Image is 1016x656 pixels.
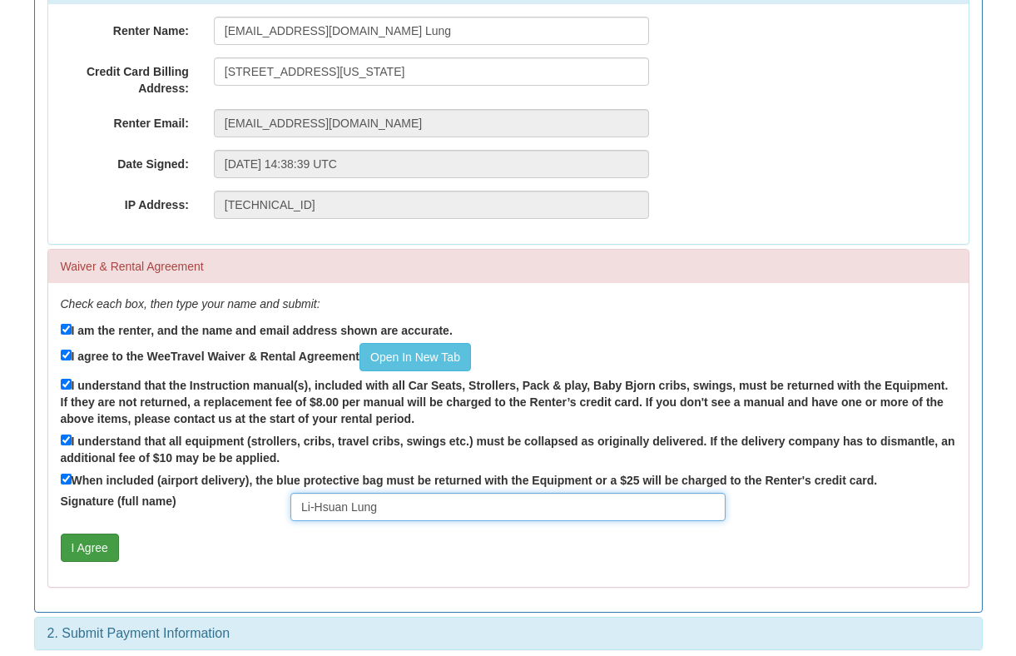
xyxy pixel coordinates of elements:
[48,109,201,132] label: Renter Email:
[48,57,201,97] label: Credit Card Billing Address:
[359,343,471,371] a: Open In New Tab
[61,431,956,466] label: I understand that all equipment (strollers, cribs, travel cribs, swings etc.) must be collapsed a...
[48,250,969,283] div: Waiver & Rental Agreement
[61,321,453,339] label: I am the renter, and the name and email address shown are accurate.
[290,493,726,521] input: Full Name
[48,17,201,39] label: Renter Name:
[48,150,201,172] label: Date Signed:
[61,350,72,360] input: I agree to the WeeTravel Waiver & Rental AgreementOpen In New Tab
[48,191,201,213] label: IP Address:
[61,297,320,311] em: Check each box, then type your name and submit:
[47,626,969,641] h3: 2. Submit Payment Information
[61,379,72,390] input: I understand that the Instruction manual(s), included with all Car Seats, Strollers, Pack & play,...
[61,470,878,489] label: When included (airport delivery), the blue protective bag must be returned with the Equipment or ...
[61,324,72,335] input: I am the renter, and the name and email address shown are accurate.
[61,435,72,445] input: I understand that all equipment (strollers, cribs, travel cribs, swings etc.) must be collapsed a...
[61,375,956,427] label: I understand that the Instruction manual(s), included with all Car Seats, Strollers, Pack & play,...
[61,474,72,485] input: When included (airport delivery), the blue protective bag must be returned with the Equipment or ...
[48,493,279,509] label: Signature (full name)
[61,534,119,562] button: I Agree
[61,343,471,371] label: I agree to the WeeTravel Waiver & Rental Agreement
